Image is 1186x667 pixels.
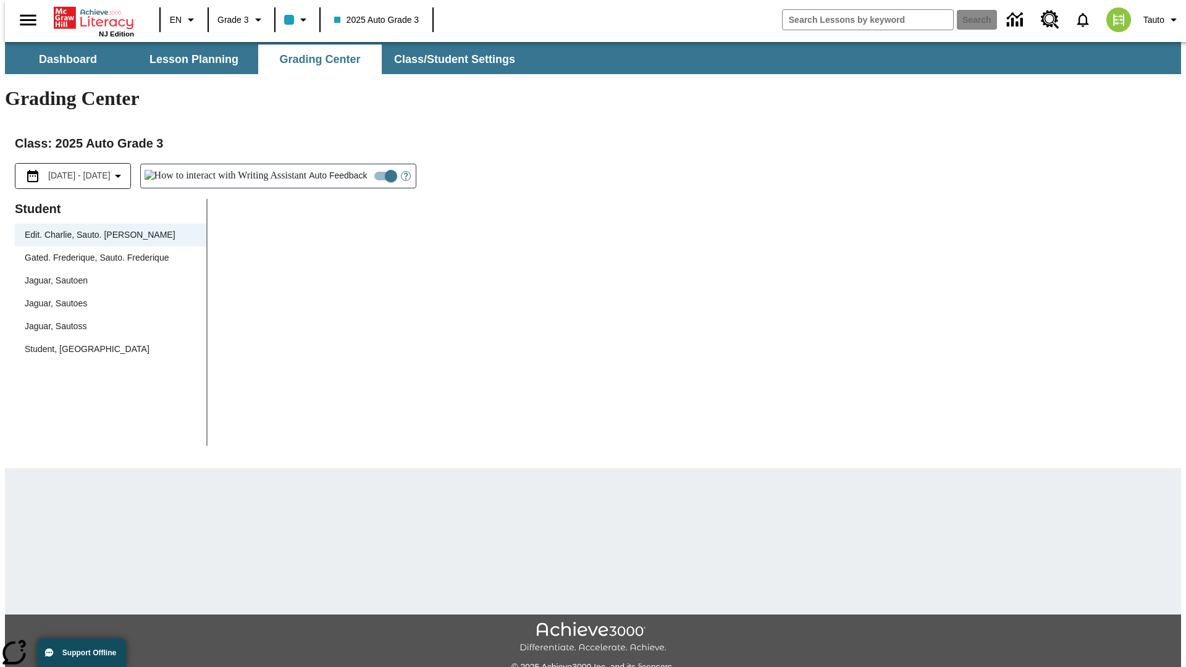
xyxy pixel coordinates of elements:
span: Class/Student Settings [394,52,515,67]
a: Notifications [1067,4,1099,36]
div: Jaguar, Sautoes [25,297,87,310]
h1: Grading Center [5,87,1181,110]
span: Support Offline [62,648,116,657]
div: Student, [GEOGRAPHIC_DATA] [15,338,206,361]
span: Grade 3 [217,14,249,27]
img: How to interact with Writing Assistant [145,170,307,182]
div: Edit. Charlie, Sauto. [PERSON_NAME] [25,229,175,241]
button: Open Help for Writing Assistant [396,164,416,188]
div: Jaguar, Sautoss [15,315,206,338]
span: EN [170,14,182,27]
div: Student, [GEOGRAPHIC_DATA] [25,343,149,356]
div: Jaguar, Sautoen [25,274,88,287]
svg: Collapse Date Range Filter [111,169,125,183]
a: Resource Center, Will open in new tab [1033,3,1067,36]
span: Auto Feedback [309,169,367,182]
h2: Class : 2025 Auto Grade 3 [15,133,1171,153]
div: SubNavbar [5,44,526,74]
button: Profile/Settings [1138,9,1186,31]
span: Grading Center [279,52,360,67]
div: Gated. Frederique, Sauto. Frederique [25,251,169,264]
span: [DATE] - [DATE] [48,169,111,182]
span: Lesson Planning [149,52,238,67]
button: Class color is light blue. Change class color [279,9,316,31]
div: Home [54,4,134,38]
button: Grading Center [258,44,382,74]
div: Jaguar, Sautoen [15,269,206,292]
a: Home [54,6,134,30]
button: Select the date range menu item [20,169,125,183]
button: Dashboard [6,44,130,74]
button: Grade: Grade 3, Select a grade [212,9,271,31]
span: 2025 Auto Grade 3 [334,14,419,27]
div: Gated. Frederique, Sauto. Frederique [15,246,206,269]
input: search field [783,10,953,30]
div: Jaguar, Sautoss [25,320,86,333]
div: SubNavbar [5,42,1181,74]
div: Edit. Charlie, Sauto. [PERSON_NAME] [15,224,206,246]
span: Tauto [1143,14,1164,27]
button: Select a new avatar [1099,4,1138,36]
img: Achieve3000 Differentiate Accelerate Achieve [519,622,667,653]
span: Dashboard [39,52,97,67]
button: Class/Student Settings [384,44,525,74]
p: Student [15,199,206,219]
span: NJ Edition [99,30,134,38]
button: Open side menu [10,2,46,38]
a: Data Center [999,3,1033,37]
button: Language: EN, Select a language [164,9,204,31]
img: avatar image [1106,7,1131,32]
button: Lesson Planning [132,44,256,74]
button: Support Offline [37,639,126,667]
div: Jaguar, Sautoes [15,292,206,315]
